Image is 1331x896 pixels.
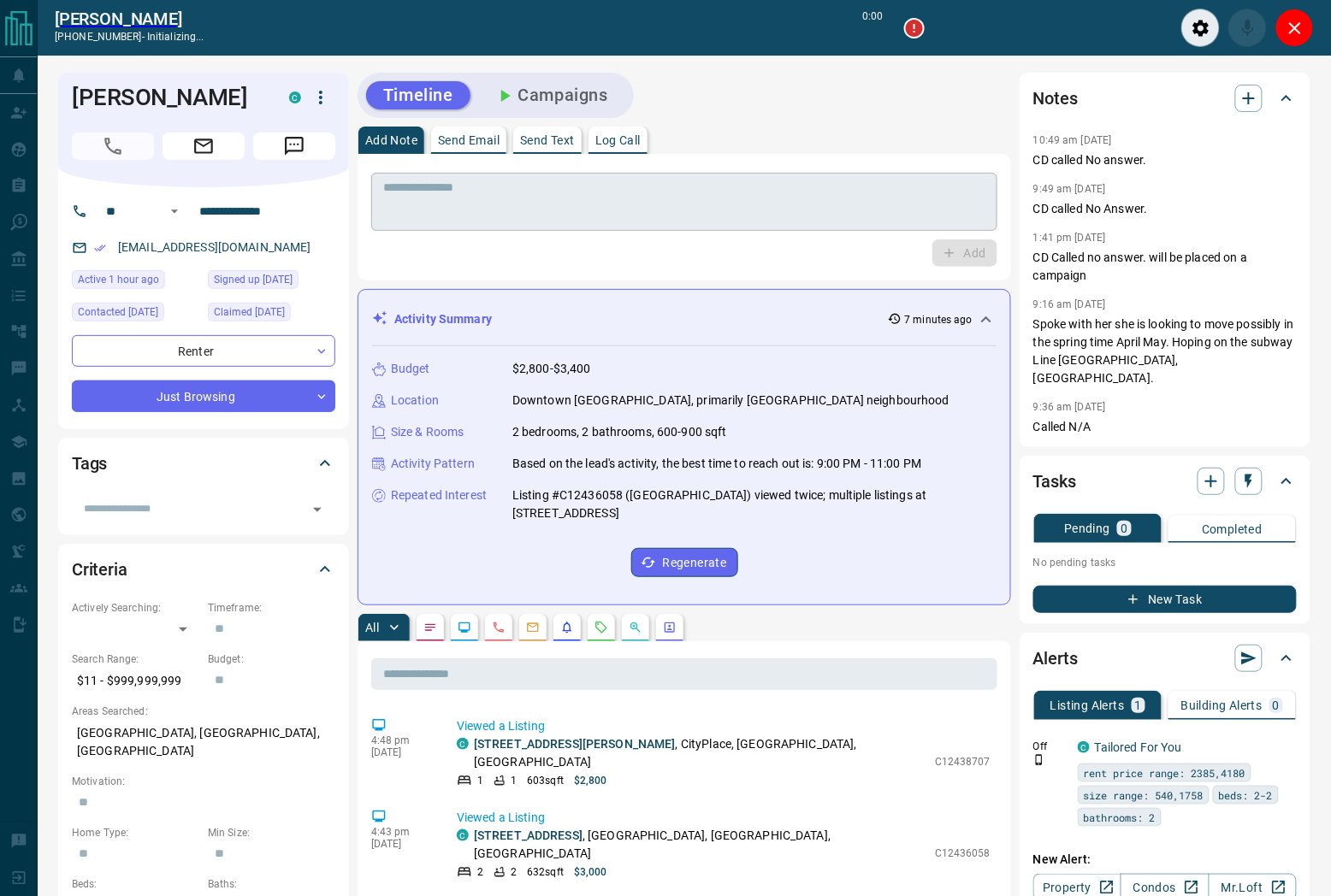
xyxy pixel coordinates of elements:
[1033,754,1045,766] svg: Push Notification Only
[1033,739,1068,754] p: Off
[391,360,430,378] p: Budget
[1033,249,1297,285] p: CD Called no answer. will be placed on a campaign
[208,270,335,294] div: Fri Dec 24 2021
[1084,787,1204,804] span: size range: 540,1758
[477,81,625,109] button: Campaigns
[1033,151,1297,169] p: CD called No answer.
[1033,851,1297,869] p: New Alert:
[1033,315,1297,387] p: Spoke with her she is looking to move possibly in the spring time April May. Hoping on the subway...
[1033,586,1297,613] button: New Task
[72,719,335,765] p: [GEOGRAPHIC_DATA], [GEOGRAPHIC_DATA], [GEOGRAPHIC_DATA]
[457,829,469,841] div: condos.ca
[72,84,263,111] h1: [PERSON_NAME]
[595,621,608,634] svg: Requests
[527,864,564,880] p: 632 sqft
[1033,298,1106,310] p: 9:16 am [DATE]
[1033,232,1106,244] p: 1:41 pm [DATE]
[935,754,991,769] p: C12438707
[1033,461,1297,502] div: Tasks
[118,240,311,254] a: [EMAIL_ADDRESS][DOMAIN_NAME]
[905,312,973,327] p: 7 minutes ago
[863,9,884,47] p: 0:00
[1084,764,1245,781] span: rent price range: 2385,4180
[474,827,926,863] p: , [GEOGRAPHIC_DATA], [GEOGRAPHIC_DATA], [GEOGRAPHIC_DATA]
[208,303,335,327] div: Sun Nov 20 2022
[1033,645,1078,672] h2: Alerts
[1219,787,1273,804] span: beds: 2-2
[55,9,204,29] a: [PERSON_NAME]
[512,486,997,522] p: Listing #C12436058 ([GEOGRAPHIC_DATA]) viewed twice; multiple listings at [STREET_ADDRESS]
[1078,741,1090,753] div: condos.ca
[253,133,335,160] span: Message
[72,876,199,892] p: Beds:
[1181,699,1263,711] p: Building Alerts
[1275,9,1314,47] div: Close
[365,134,417,146] p: Add Note
[1273,699,1280,711] p: 0
[55,29,204,44] p: [PHONE_NUMBER] -
[163,133,245,160] span: Email
[366,81,470,109] button: Timeline
[511,864,517,880] p: 2
[391,486,487,504] p: Repeated Interest
[391,392,439,410] p: Location
[512,423,727,441] p: 2 bedrooms, 2 bathrooms, 600-900 sqft
[1202,523,1263,535] p: Completed
[1033,550,1297,575] p: No pending tasks
[214,304,285,321] span: Claimed [DATE]
[371,826,431,838] p: 4:43 pm
[1033,401,1106,413] p: 9:36 am [DATE]
[1135,699,1142,711] p: 1
[526,621,540,634] svg: Emails
[474,828,583,842] a: [STREET_ADDRESS]
[371,746,431,758] p: [DATE]
[1033,183,1106,195] p: 9:49 am [DATE]
[391,423,464,441] p: Size & Rooms
[72,825,199,840] p: Home Type:
[394,310,492,328] p: Activity Summary
[305,498,329,522] button: Open
[72,270,199,294] div: Mon Oct 13 2025
[1033,468,1076,495] h2: Tasks
[391,455,475,473] p: Activity Pattern
[72,549,335,590] div: Criteria
[72,667,199,695] p: $11 - $999,999,999
[477,773,483,788] p: 1
[72,450,107,477] h2: Tags
[208,825,335,840] p: Min Size:
[1033,78,1297,119] div: Notes
[78,304,158,321] span: Contacted [DATE]
[78,271,159,288] span: Active 1 hour ago
[631,548,738,577] button: Regenerate
[574,864,607,880] p: $3,000
[457,738,469,750] div: condos.ca
[458,621,471,634] svg: Lead Browsing Activity
[72,556,127,583] h2: Criteria
[72,774,335,789] p: Motivation:
[1033,85,1078,112] h2: Notes
[372,304,997,335] div: Activity Summary7 minutes ago
[371,734,431,746] p: 4:48 pm
[72,443,335,484] div: Tags
[72,133,154,160] span: Call
[1181,9,1220,47] div: Audio Settings
[457,809,991,827] p: Viewed a Listing
[574,773,607,788] p: $2,800
[935,846,991,861] p: C12436058
[1121,522,1127,534] p: 0
[72,651,199,667] p: Search Range:
[520,134,575,146] p: Send Text
[371,838,431,850] p: [DATE]
[477,864,483,880] p: 2
[595,134,641,146] p: Log Call
[208,651,335,667] p: Budget:
[629,621,642,634] svg: Opportunities
[72,704,335,719] p: Areas Searched:
[214,271,293,288] span: Signed up [DATE]
[560,621,574,634] svg: Listing Alerts
[511,773,517,788] p: 1
[438,134,500,146] p: Send Email
[1033,134,1112,146] p: 10:49 am [DATE]
[164,201,185,221] button: Open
